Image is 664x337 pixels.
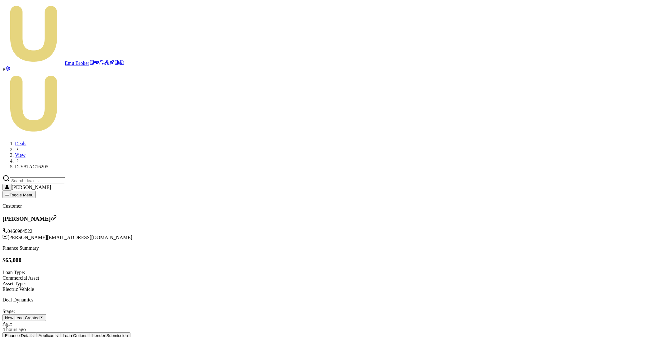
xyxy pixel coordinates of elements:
[15,141,26,146] a: Deals
[2,327,662,332] div: 4 hours ago
[2,234,662,240] div: [PERSON_NAME][EMAIL_ADDRESS][DOMAIN_NAME]
[2,72,65,135] img: Emu Money
[2,309,662,314] div: Stage:
[2,270,662,275] div: Loan Type:
[2,245,662,251] p: Finance Summary
[2,281,662,286] div: Asset Type :
[2,321,662,327] div: Age:
[2,191,36,198] button: Toggle Menu
[2,297,662,303] p: Deal Dynamics
[15,152,26,158] a: View
[12,185,51,190] span: [PERSON_NAME]
[2,141,662,170] nav: breadcrumb
[2,286,662,292] div: Electric Vehicle
[2,203,662,209] p: Customer
[2,67,5,72] span: P
[2,60,89,66] a: Emu Broker
[2,215,662,222] h3: [PERSON_NAME]
[10,177,65,184] input: Search deals
[2,2,65,65] img: emu-icon-u.png
[2,314,46,321] button: New Lead Created
[15,164,48,169] span: D-YATAC16205
[2,228,662,234] div: 0466984522
[2,257,662,264] h3: $65,000
[2,275,662,281] div: Commercial Asset
[65,60,89,66] span: Emu Broker
[10,193,33,197] span: Toggle Menu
